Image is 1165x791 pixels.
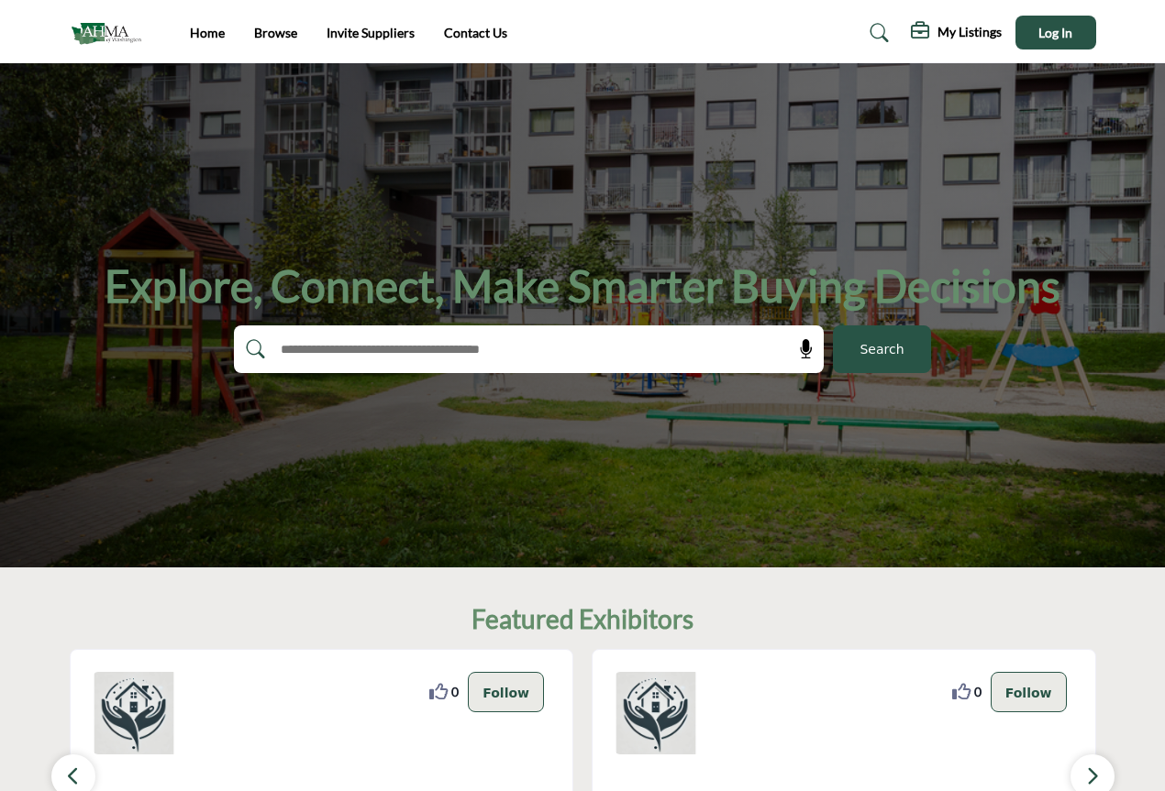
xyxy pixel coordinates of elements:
a: Contact Us [444,25,507,40]
h1: Explore, Connect, Make Smarter Buying Decisions [105,258,1060,314]
h2: Featured Exhibitors [472,604,693,635]
h5: My Listings [938,24,1002,40]
div: My Listings [911,22,1002,44]
span: 0 [974,682,982,701]
button: Log In [1015,16,1096,49]
a: Home [190,25,225,40]
p: Follow [1005,682,1052,702]
button: Follow [468,672,544,712]
span: Search [860,340,904,359]
a: Search [852,18,901,48]
a: Invite Suppliers [327,25,415,40]
button: Follow [991,672,1067,712]
span: Log In [1038,25,1072,40]
span: 0 [451,682,459,701]
p: Follow [483,682,529,702]
img: Yardi Systems [615,672,697,754]
img: National Housing Compliance [93,672,175,754]
a: Browse [254,25,297,40]
img: Site Logo [70,17,151,48]
button: Search [833,325,931,373]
